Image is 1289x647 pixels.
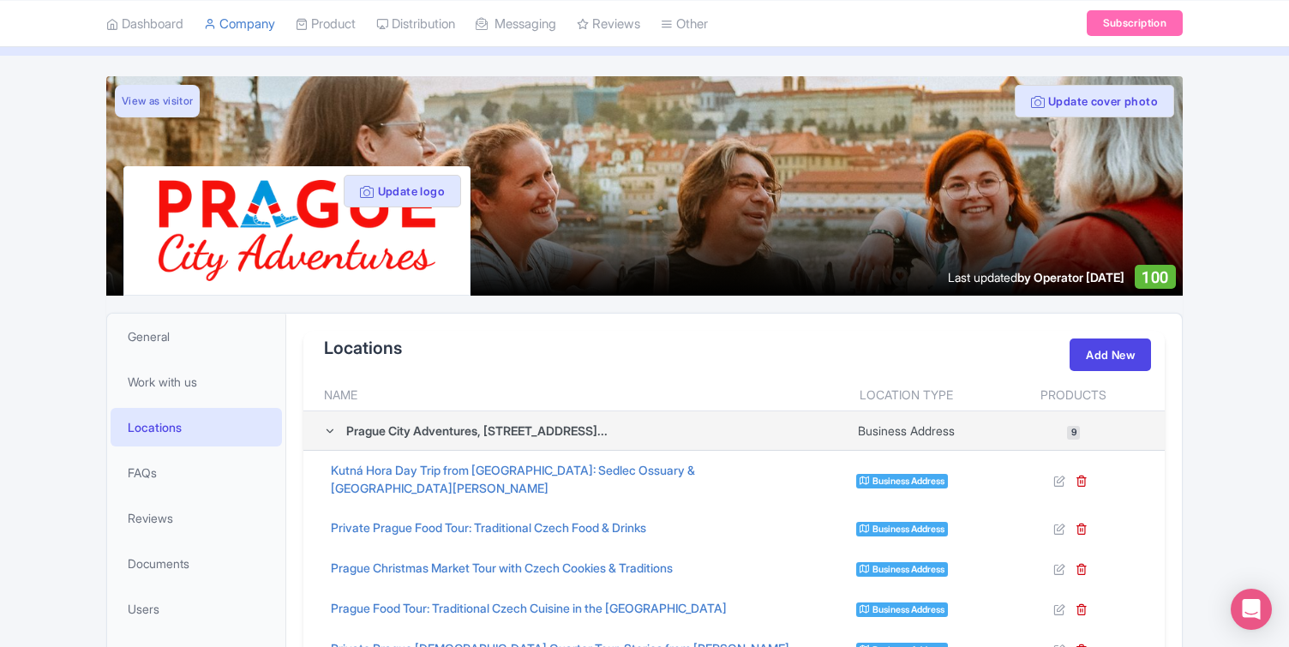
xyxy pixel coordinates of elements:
a: Kutná Hora Day Trip from [GEOGRAPHIC_DATA]: Sedlec Ossuary & [GEOGRAPHIC_DATA][PERSON_NAME] [331,463,695,495]
a: FAQs [111,453,282,492]
h3: Locations [324,338,402,358]
span: FAQs [128,464,157,482]
span: General [128,327,170,345]
span: Business Address [856,474,948,488]
a: Work with us [111,362,282,401]
button: Update logo [344,175,461,207]
span: Locations [128,418,182,436]
a: Prague Christmas Market Tour with Czech Cookies & Traditions [331,560,673,575]
span: Users [128,600,159,618]
a: Reviews [111,499,282,537]
th: Name [303,379,820,411]
button: Update cover photo [1015,85,1174,117]
th: Products [992,379,1165,411]
a: Private Prague Food Tour: Traditional Czech Food & Drinks [331,520,646,535]
span: Work with us [128,373,197,391]
a: Locations [111,408,282,446]
a: View as visitor [115,85,200,117]
span: Business Address [856,562,948,577]
span: Business Address [856,602,948,617]
div: Prague City Adventures, [STREET_ADDRESS]... [346,422,608,440]
a: Subscription [1087,10,1183,36]
a: General [111,317,282,356]
img: qnlxb2yt1ngrkgd8hrva.png [159,180,435,281]
td: Business Address [820,411,992,451]
span: Reviews [128,509,173,527]
span: Business Address [856,522,948,536]
span: 100 [1142,268,1169,286]
a: Users [111,590,282,628]
a: Documents [111,544,282,583]
a: Prague Food Tour: Traditional Czech Cuisine in the [GEOGRAPHIC_DATA] [331,601,727,615]
th: Location Type [820,379,992,411]
span: 9 [1067,426,1079,440]
div: Last updated [948,268,1124,286]
a: Add New [1070,338,1151,371]
span: Documents [128,554,189,572]
span: by Operator [DATE] [1017,270,1124,285]
div: Open Intercom Messenger [1231,589,1272,630]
